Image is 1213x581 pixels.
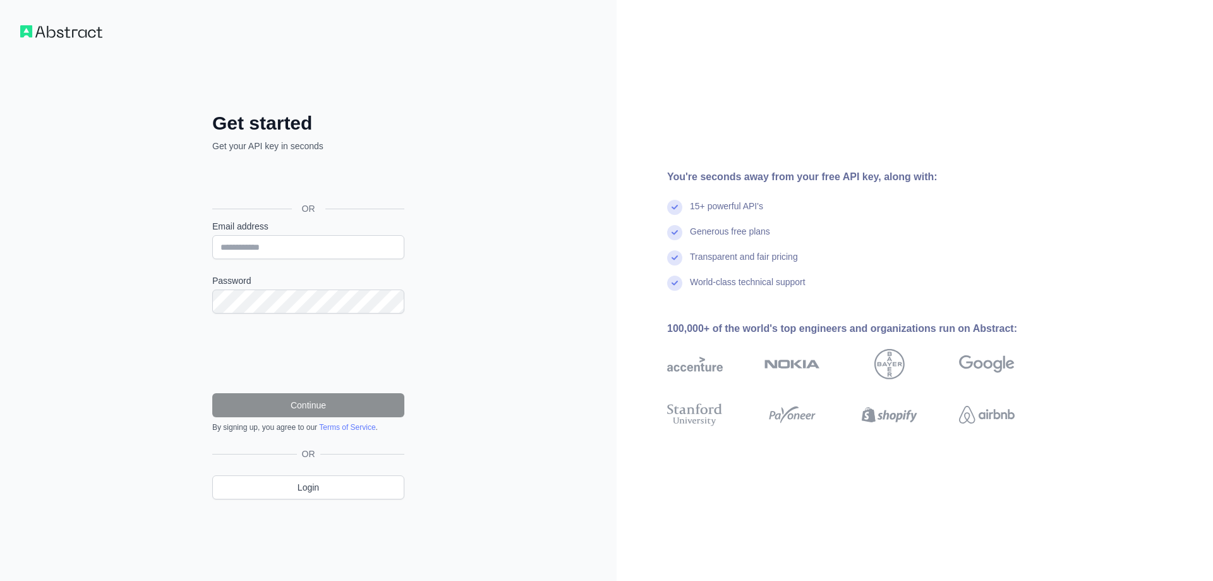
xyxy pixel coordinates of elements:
label: Password [212,274,404,287]
span: OR [297,448,320,460]
div: 15+ powerful API's [690,200,763,225]
iframe: Nút Đăng nhập bằng Google [206,166,408,194]
div: By signing up, you agree to our . [212,422,404,432]
img: google [959,349,1015,379]
img: bayer [874,349,905,379]
img: stanford university [667,401,723,429]
div: World-class technical support [690,276,806,301]
img: nokia [764,349,820,379]
div: 100,000+ of the world's top engineers and organizations run on Abstract: [667,321,1055,336]
a: Login [212,475,404,499]
span: OR [292,202,325,215]
button: Continue [212,393,404,417]
div: Transparent and fair pricing [690,250,798,276]
h2: Get started [212,112,404,135]
img: payoneer [764,401,820,429]
img: check mark [667,276,682,291]
img: airbnb [959,401,1015,429]
img: check mark [667,200,682,215]
img: Workflow [20,25,102,38]
img: check mark [667,225,682,240]
a: Terms of Service [319,423,375,432]
div: You're seconds away from your free API key, along with: [667,169,1055,185]
label: Email address [212,220,404,233]
img: shopify [862,401,917,429]
img: accenture [667,349,723,379]
p: Get your API key in seconds [212,140,404,152]
img: check mark [667,250,682,266]
div: Generous free plans [690,225,770,250]
iframe: reCAPTCHA [212,329,404,378]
